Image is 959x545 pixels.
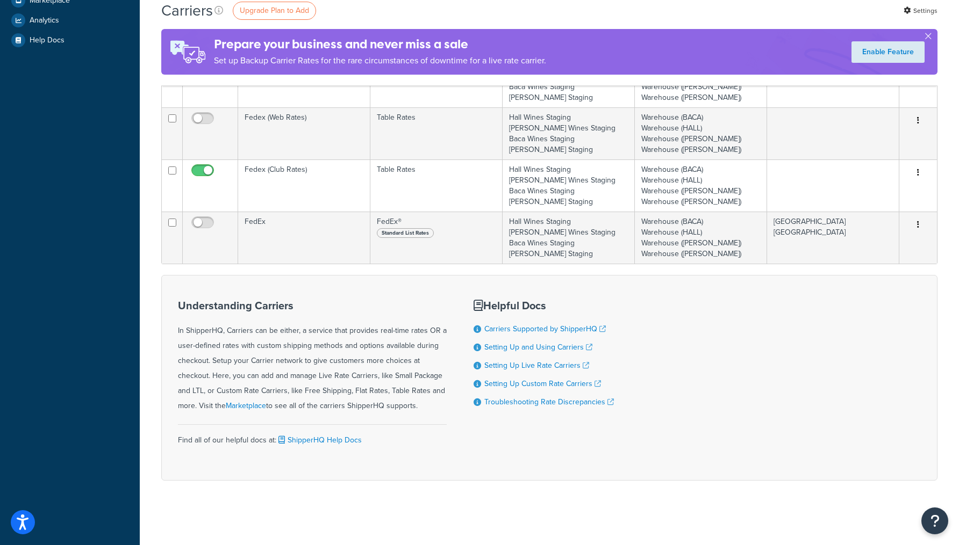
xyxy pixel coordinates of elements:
[238,212,370,264] td: FedEx
[484,341,592,353] a: Setting Up and Using Carriers
[240,5,309,16] span: Upgrade Plan to Add
[767,212,899,264] td: [GEOGRAPHIC_DATA] [GEOGRAPHIC_DATA]
[178,300,447,311] h3: Understanding Carriers
[370,159,503,212] td: Table Rates
[484,360,589,371] a: Setting Up Live Rate Carriers
[377,228,434,238] span: Standard List Rates
[178,300,447,413] div: In ShipperHQ, Carriers can be either, a service that provides real-time rates OR a user-defined r...
[161,29,214,75] img: ad-rules-rateshop-fe6ec290ccb7230408bd80ed9643f0289d75e0ffd9eb532fc0e269fcd187b520.png
[921,507,948,534] button: Open Resource Center
[635,107,767,159] td: Warehouse (BACA) Warehouse (HALL) Warehouse ([PERSON_NAME]) Warehouse ([PERSON_NAME])
[484,323,606,335] a: Carriers Supported by ShipperHQ
[370,212,503,264] td: FedEx®
[30,36,65,45] span: Help Docs
[214,53,546,68] p: Set up Backup Carrier Rates for the rare circumstances of downtime for a live rate carrier.
[484,378,601,389] a: Setting Up Custom Rate Carriers
[238,159,370,212] td: Fedex (Club Rates)
[8,31,132,50] a: Help Docs
[178,424,447,448] div: Find all of our helpful docs at:
[238,107,370,159] td: Fedex (Web Rates)
[851,41,925,63] a: Enable Feature
[370,107,503,159] td: Table Rates
[503,159,635,212] td: Hall Wines Staging [PERSON_NAME] Wines Staging Baca Wines Staging [PERSON_NAME] Staging
[635,159,767,212] td: Warehouse (BACA) Warehouse (HALL) Warehouse ([PERSON_NAME]) Warehouse ([PERSON_NAME])
[503,107,635,159] td: Hall Wines Staging [PERSON_NAME] Wines Staging Baca Wines Staging [PERSON_NAME] Staging
[8,11,132,30] a: Analytics
[635,212,767,264] td: Warehouse (BACA) Warehouse (HALL) Warehouse ([PERSON_NAME]) Warehouse ([PERSON_NAME])
[484,396,614,408] a: Troubleshooting Rate Discrepancies
[276,434,362,446] a: ShipperHQ Help Docs
[904,3,937,18] a: Settings
[474,300,614,311] h3: Helpful Docs
[233,2,316,20] a: Upgrade Plan to Add
[226,400,266,411] a: Marketplace
[503,212,635,264] td: Hall Wines Staging [PERSON_NAME] Wines Staging Baca Wines Staging [PERSON_NAME] Staging
[214,35,546,53] h4: Prepare your business and never miss a sale
[30,16,59,25] span: Analytics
